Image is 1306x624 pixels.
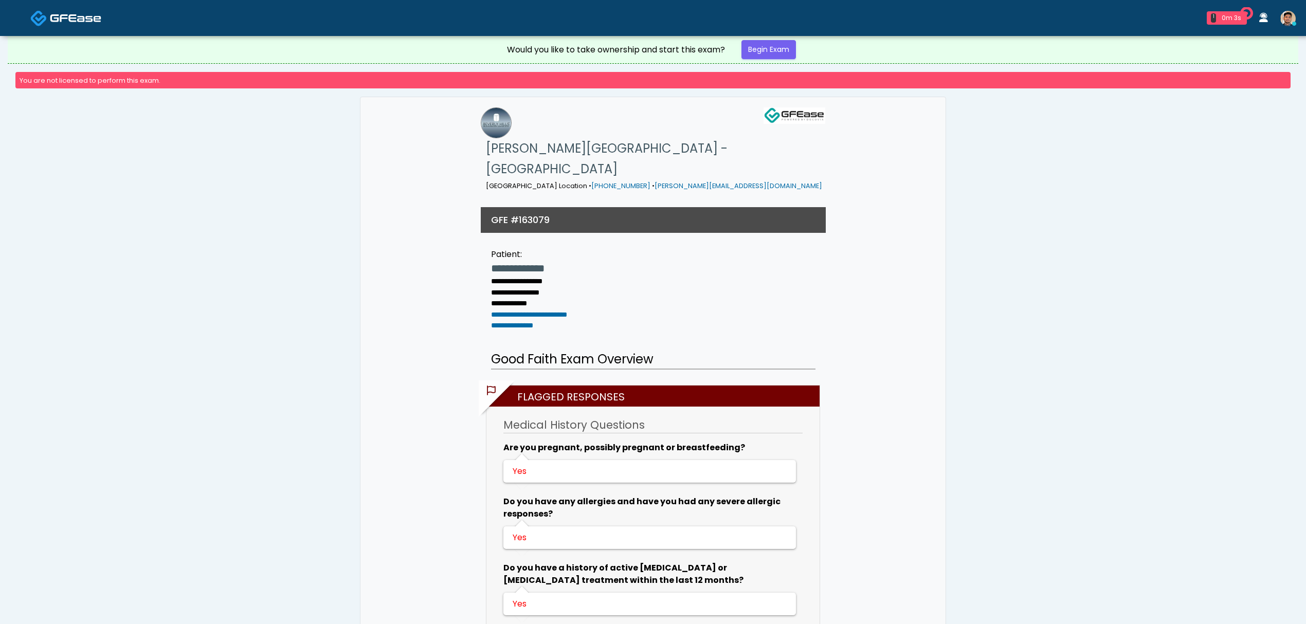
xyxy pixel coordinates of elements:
[491,350,815,370] h2: Good Faith Exam Overview
[513,531,785,544] div: Yes
[1201,7,1253,29] a: 1 0m 3s
[486,181,822,190] small: [GEOGRAPHIC_DATA] Location
[491,213,550,226] h3: GFE #163079
[513,465,785,478] div: Yes
[486,138,825,179] h1: [PERSON_NAME][GEOGRAPHIC_DATA] - [GEOGRAPHIC_DATA]
[491,248,567,261] div: Patient:
[652,181,655,190] span: •
[20,76,160,85] small: You are not licensed to perform this exam.
[513,598,785,610] div: Yes
[591,181,650,190] a: [PHONE_NUMBER]
[481,107,512,138] img: Beverly Hills Rejuvenation Center - Fort Worth
[1220,13,1243,23] div: 0m 3s
[503,417,803,433] h3: Medical History Questions
[1211,13,1216,23] div: 1
[30,1,101,34] a: Docovia
[503,442,745,453] b: Are you pregnant, possibly pregnant or breastfeeding?
[50,13,101,23] img: Docovia
[1280,11,1296,26] img: Kenner Medina
[589,181,591,190] span: •
[764,107,825,124] img: GFEase Logo
[741,40,796,59] a: Begin Exam
[655,181,822,190] a: [PERSON_NAME][EMAIL_ADDRESS][DOMAIN_NAME]
[492,386,820,407] h2: Flagged Responses
[507,44,725,56] div: Would you like to take ownership and start this exam?
[503,562,743,586] b: Do you have a history of active [MEDICAL_DATA] or [MEDICAL_DATA] treatment within the last 12 mon...
[503,495,781,520] b: Do you have any allergies and have you had any severe allergic responses?
[30,10,47,27] img: Docovia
